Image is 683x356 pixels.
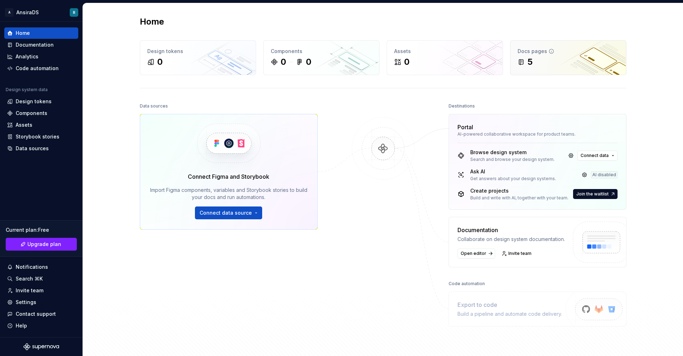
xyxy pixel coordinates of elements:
[16,110,47,117] div: Components
[4,51,78,62] a: Analytics
[457,123,473,131] div: Portal
[510,40,626,75] a: Docs pages5
[4,320,78,331] button: Help
[16,121,32,129] div: Assets
[4,273,78,284] button: Search ⌘K
[577,151,618,161] button: Connect data
[4,261,78,273] button: Notifications
[470,187,568,194] div: Create projects
[4,131,78,142] a: Storybook stories
[306,56,311,68] div: 0
[27,241,61,248] span: Upgrade plan
[140,40,256,75] a: Design tokens0
[457,226,565,234] div: Documentation
[449,101,475,111] div: Destinations
[461,251,486,256] span: Open editor
[4,39,78,51] a: Documentation
[73,10,75,15] div: R
[263,40,380,75] a: Components00
[188,172,269,181] div: Connect Figma and Storybook
[387,40,503,75] a: Assets0
[4,63,78,74] a: Code automation
[16,53,38,60] div: Analytics
[157,56,163,68] div: 0
[470,149,555,156] div: Browse design system
[16,310,56,318] div: Contact support
[16,98,52,105] div: Design tokens
[6,238,77,251] button: Upgrade plan
[16,133,59,140] div: Storybook stories
[5,8,14,17] div: A
[16,322,27,329] div: Help
[457,310,562,318] div: Build a pipeline and automate code delivery.
[200,209,252,216] span: Connect data source
[470,195,568,201] div: Build and write with AI, together with your team.
[4,108,78,119] a: Components
[457,236,565,243] div: Collaborate on design system documentation.
[4,308,78,320] button: Contact support
[4,119,78,131] a: Assets
[16,299,36,306] div: Settings
[147,48,249,55] div: Design tokens
[518,48,619,55] div: Docs pages
[404,56,409,68] div: 0
[16,263,48,271] div: Notifications
[4,96,78,107] a: Design tokens
[150,187,307,201] div: Import Figma components, variables and Storybook stories to build your docs and run automations.
[16,30,30,37] div: Home
[140,101,168,111] div: Data sources
[457,248,495,258] a: Open editor
[16,145,49,152] div: Data sources
[16,9,39,16] div: AnsiraDS
[16,275,43,282] div: Search ⌘K
[271,48,372,55] div: Components
[6,87,48,93] div: Design system data
[6,226,77,234] div: Current plan : Free
[581,153,609,158] span: Connect data
[499,248,535,258] a: Invite team
[573,189,618,199] button: Join the waitlist
[23,343,59,350] svg: Supernova Logo
[281,56,286,68] div: 0
[16,41,54,48] div: Documentation
[140,16,164,27] h2: Home
[528,56,533,68] div: 5
[470,168,556,175] div: Ask AI
[1,5,81,20] button: AAnsiraDSR
[470,157,555,162] div: Search and browse your design system.
[4,297,78,308] a: Settings
[4,143,78,154] a: Data sources
[16,65,59,72] div: Code automation
[4,27,78,39] a: Home
[16,287,43,294] div: Invite team
[470,176,556,182] div: Get answers about your design systems.
[449,279,485,289] div: Code automation
[591,171,618,178] div: AI disabled
[457,300,562,309] div: Export to code
[394,48,496,55] div: Assets
[508,251,531,256] span: Invite team
[195,206,262,219] button: Connect data source
[576,191,609,197] span: Join the waitlist
[457,131,618,137] div: AI-powered collaborative workspace for product teams.
[4,285,78,296] a: Invite team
